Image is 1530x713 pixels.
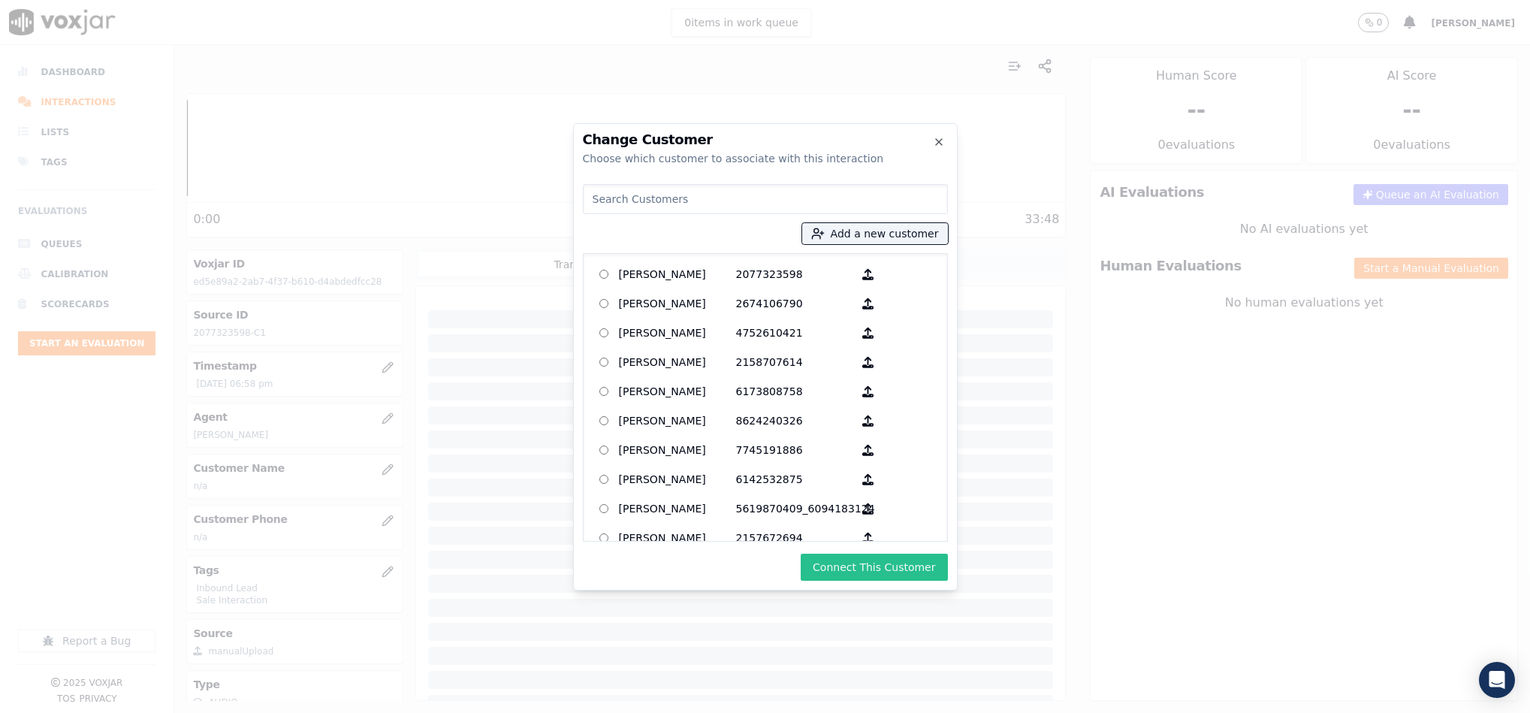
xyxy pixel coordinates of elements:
button: [PERSON_NAME] 2077323598 [853,263,883,286]
button: [PERSON_NAME] 2157672694 [853,527,883,550]
p: [PERSON_NAME] [619,322,736,345]
p: [PERSON_NAME] [619,497,736,521]
input: [PERSON_NAME] 6142532875 [599,475,609,485]
p: [PERSON_NAME] [619,527,736,550]
p: [PERSON_NAME] [619,468,736,491]
p: 8624240326 [736,409,853,433]
button: [PERSON_NAME] 5619870409_6094183124 [853,497,883,521]
input: [PERSON_NAME] 2157672694 [599,533,609,543]
p: 5619870409_6094183124 [736,497,853,521]
p: 6142532875 [736,468,853,491]
input: [PERSON_NAME] 2158707614 [599,358,609,367]
p: [PERSON_NAME] [619,439,736,462]
p: [PERSON_NAME] [619,409,736,433]
button: [PERSON_NAME] 2674106790 [853,292,883,316]
input: [PERSON_NAME] 7745191886 [599,446,609,455]
div: Open Intercom Messenger [1479,662,1515,698]
input: [PERSON_NAME] 6173808758 [599,387,609,397]
input: [PERSON_NAME] 8624240326 [599,416,609,426]
input: [PERSON_NAME] 2674106790 [599,299,609,309]
p: [PERSON_NAME] [619,351,736,374]
button: [PERSON_NAME] 6173808758 [853,380,883,403]
input: Search Customers [583,184,948,214]
input: [PERSON_NAME] 4752610421 [599,328,609,338]
p: 2157672694 [736,527,853,550]
button: [PERSON_NAME] 8624240326 [853,409,883,433]
button: [PERSON_NAME] 7745191886 [853,439,883,462]
div: Choose which customer to associate with this interaction [583,151,948,166]
p: 2674106790 [736,292,853,316]
button: Add a new customer [802,223,948,244]
button: Connect This Customer [801,554,947,581]
p: 4752610421 [736,322,853,345]
h2: Change Customer [583,133,948,147]
button: [PERSON_NAME] 6142532875 [853,468,883,491]
p: 6173808758 [736,380,853,403]
input: [PERSON_NAME] 5619870409_6094183124 [599,504,609,514]
p: 7745191886 [736,439,853,462]
p: [PERSON_NAME] [619,292,736,316]
p: 2158707614 [736,351,853,374]
p: 2077323598 [736,263,853,286]
p: [PERSON_NAME] [619,380,736,403]
button: [PERSON_NAME] 4752610421 [853,322,883,345]
button: [PERSON_NAME] 2158707614 [853,351,883,374]
p: [PERSON_NAME] [619,263,736,286]
input: [PERSON_NAME] 2077323598 [599,270,609,279]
